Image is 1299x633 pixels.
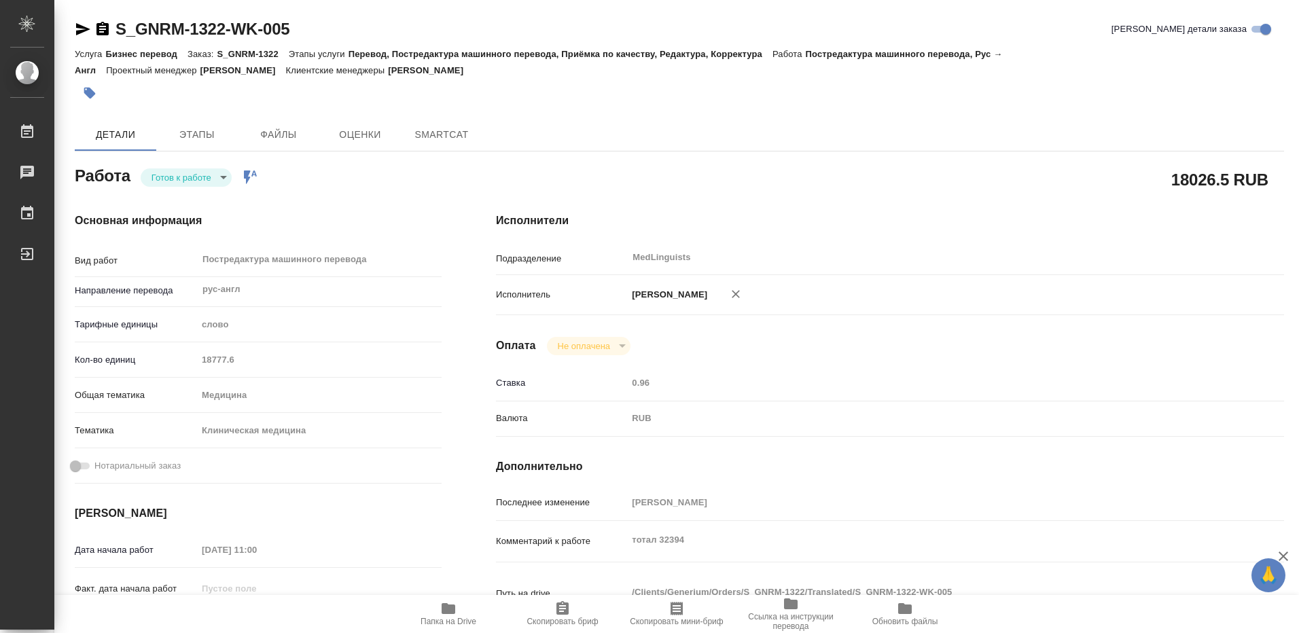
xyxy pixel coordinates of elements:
[188,49,217,59] p: Заказ:
[197,384,442,407] div: Медицина
[1111,22,1247,36] span: [PERSON_NAME] детали заказа
[75,254,197,268] p: Вид работ
[547,337,630,355] div: Готов к работе
[496,412,627,425] p: Валюта
[627,288,707,302] p: [PERSON_NAME]
[391,595,505,633] button: Папка на Drive
[742,612,840,631] span: Ссылка на инструкции перевода
[289,49,349,59] p: Этапы услуги
[94,21,111,37] button: Скопировать ссылку
[217,49,288,59] p: S_GNRM-1322
[75,543,197,557] p: Дата начала работ
[75,78,105,108] button: Добавить тэг
[200,65,286,75] p: [PERSON_NAME]
[496,587,627,600] p: Путь на drive
[115,20,289,38] a: S_GNRM-1322-WK-005
[197,540,316,560] input: Пустое поле
[721,279,751,309] button: Удалить исполнителя
[872,617,938,626] span: Обновить файлы
[75,284,197,297] p: Направление перевода
[496,376,627,390] p: Ставка
[75,213,442,229] h4: Основная информация
[527,617,598,626] span: Скопировать бриф
[141,168,232,187] div: Готов к работе
[197,350,442,369] input: Пустое поле
[627,528,1218,551] textarea: тотал 32394
[1257,561,1280,590] span: 🙏
[286,65,389,75] p: Клиентские менеджеры
[409,126,474,143] span: SmartCat
[75,388,197,402] p: Общая тематика
[772,49,806,59] p: Работа
[1171,168,1268,191] h2: 18026.5 RUB
[848,595,962,633] button: Обновить файлы
[496,458,1284,475] h4: Дополнительно
[164,126,230,143] span: Этапы
[75,505,442,522] h4: [PERSON_NAME]
[75,318,197,331] p: Тарифные единицы
[627,373,1218,393] input: Пустое поле
[147,172,215,183] button: Готов к работе
[496,535,627,548] p: Комментарий к работе
[349,49,772,59] p: Перевод, Постредактура машинного перевода, Приёмка по качеству, Редактура, Корректура
[554,340,614,352] button: Не оплачена
[421,617,476,626] span: Папка на Drive
[627,407,1218,430] div: RUB
[505,595,620,633] button: Скопировать бриф
[75,162,130,187] h2: Работа
[388,65,474,75] p: [PERSON_NAME]
[75,424,197,437] p: Тематика
[105,49,188,59] p: Бизнес перевод
[75,49,105,59] p: Услуга
[496,338,536,354] h4: Оплата
[75,353,197,367] p: Кол-во единиц
[197,419,442,442] div: Клиническая медицина
[734,595,848,633] button: Ссылка на инструкции перевода
[496,252,627,266] p: Подразделение
[327,126,393,143] span: Оценки
[94,459,181,473] span: Нотариальный заказ
[197,313,442,336] div: слово
[627,492,1218,512] input: Пустое поле
[246,126,311,143] span: Файлы
[75,21,91,37] button: Скопировать ссылку для ЯМессенджера
[197,579,316,598] input: Пустое поле
[83,126,148,143] span: Детали
[496,496,627,509] p: Последнее изменение
[627,581,1218,604] textarea: /Clients/Generium/Orders/S_GNRM-1322/Translated/S_GNRM-1322-WK-005
[75,582,197,596] p: Факт. дата начала работ
[1251,558,1285,592] button: 🙏
[620,595,734,633] button: Скопировать мини-бриф
[496,288,627,302] p: Исполнитель
[496,213,1284,229] h4: Исполнители
[106,65,200,75] p: Проектный менеджер
[630,617,723,626] span: Скопировать мини-бриф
